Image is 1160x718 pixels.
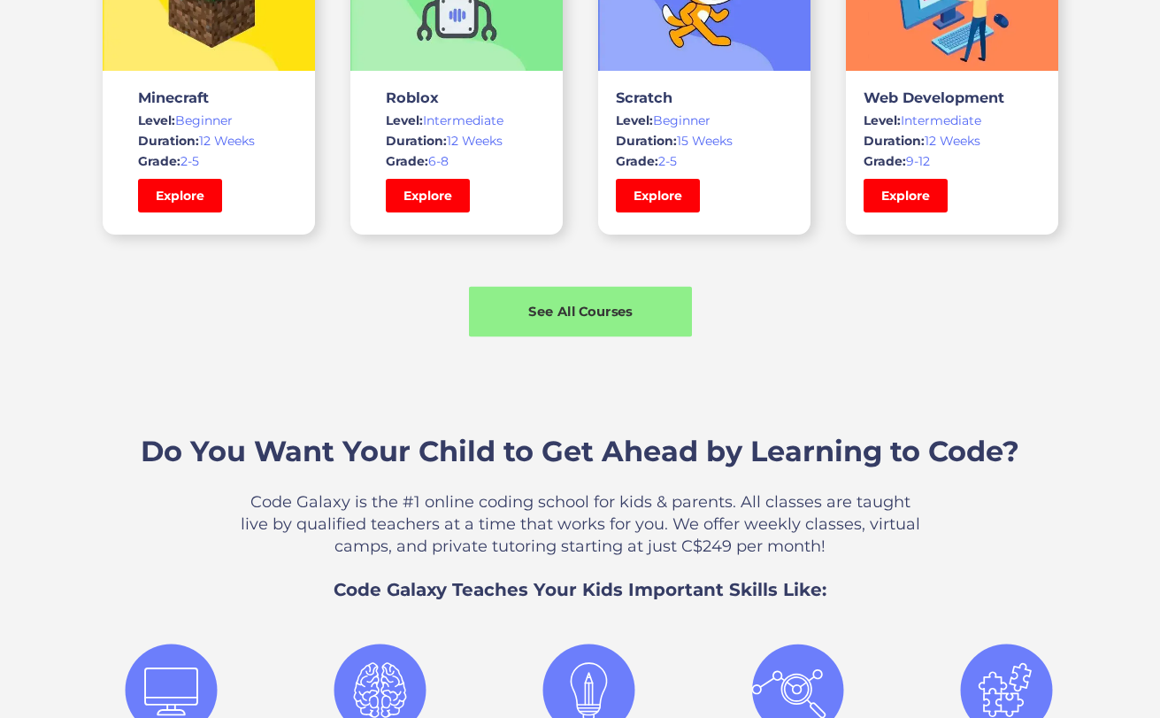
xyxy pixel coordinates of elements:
span: Duration: [138,133,199,149]
span: Duration: [864,133,925,149]
div: 6-8 [386,152,527,170]
div: 2-5 [616,152,793,170]
a: Explore [616,179,700,212]
div: 12 Weeks [138,132,280,150]
span: Level: [864,112,901,128]
div: 12 Weeks [386,132,527,150]
span: Grade: [138,153,181,169]
span: Duration: [616,133,677,149]
div: Beginner [138,112,280,129]
span: : [425,153,428,169]
div: 2-5 [138,152,280,170]
div: 12 Weeks [864,132,1041,150]
p: Code Galaxy is the #1 online coding school for kids & parents. All classes are taught live by qua... [240,491,921,558]
span: Grade [386,153,425,169]
h3: Scratch [616,89,793,106]
a: Explore [138,179,222,212]
h3: Web Development [864,89,1041,106]
span: Level: [386,112,423,128]
div: 15 Weeks [616,132,793,150]
span: Code Galaxy Teaches Your Kids Important Skills Like: [334,579,826,600]
span: Grade: [616,153,658,169]
div: 9-12 [864,152,1041,170]
span: Grade: [864,153,906,169]
div: Beginner [616,112,793,129]
div: Intermediate [864,112,1041,129]
div: See All Courses [469,303,692,321]
h3: Minecraft [138,89,280,106]
a: See All Courses [469,287,692,337]
h3: Roblox [386,89,527,106]
a: Explore [386,179,470,212]
div: Intermediate [386,112,527,129]
span: Duration: [386,133,447,149]
span: Level: [138,112,175,128]
a: Explore [864,179,948,212]
span: Level: [616,112,653,128]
